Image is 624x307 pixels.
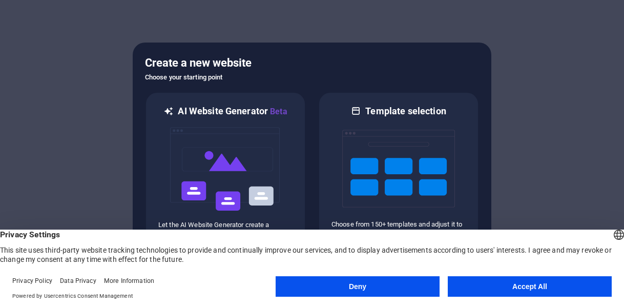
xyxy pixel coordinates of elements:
p: Let the AI Website Generator create a website based on your input. [158,220,293,239]
div: AI Website GeneratorBetaaiLet the AI Website Generator create a website based on your input. [145,92,306,252]
div: Template selectionChoose from 150+ templates and adjust it to you needs. [318,92,479,252]
p: Choose from 150+ templates and adjust it to you needs. [331,220,466,238]
h5: Create a new website [145,55,479,71]
img: ai [169,118,282,220]
span: Beta [268,107,287,116]
h6: AI Website Generator [178,105,287,118]
h6: Template selection [365,105,446,117]
h6: Choose your starting point [145,71,479,84]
